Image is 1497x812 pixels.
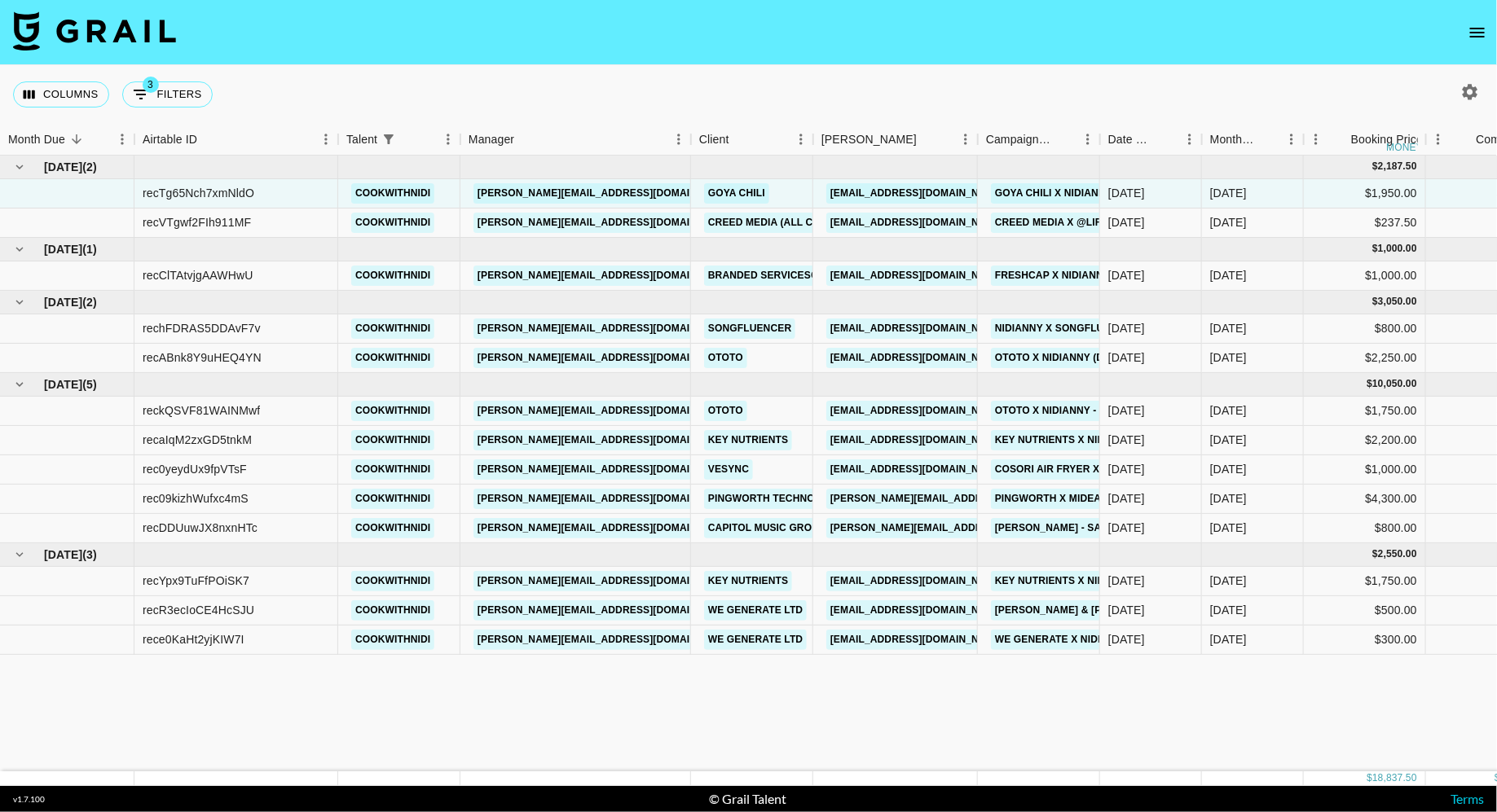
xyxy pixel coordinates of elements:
[1108,520,1145,536] div: 22/11/2024
[143,214,251,230] div: recVTgwf2FIh911MF
[1108,461,1145,477] div: 17/10/2024
[709,791,786,807] div: © Grail Talent
[1351,124,1423,156] div: Booking Price
[1279,127,1304,151] button: Menu
[826,213,1009,233] a: [EMAIL_ADDRESS][DOMAIN_NAME]
[82,294,97,310] span: ( 2 )
[704,571,792,591] a: Key Nutrients
[1108,267,1145,283] div: 10/01/2025
[826,266,1009,286] a: [EMAIL_ADDRESS][DOMAIN_NAME]
[826,518,1092,538] a: [PERSON_NAME][EMAIL_ADDRESS][DOMAIN_NAME]
[351,489,434,509] a: cookwithnidi
[1304,567,1426,596] div: $1,750.00
[1108,432,1145,448] div: 31/10/2024
[82,546,97,563] span: ( 3 )
[82,159,97,175] span: ( 2 )
[1426,127,1451,151] button: Menu
[1053,128,1076,151] button: Sort
[8,373,31,396] button: hide children
[1378,295,1417,309] div: 3,050.00
[1108,124,1155,156] div: Date Created
[400,128,423,151] button: Sort
[469,124,514,156] div: Manager
[143,124,197,156] div: Airtable ID
[1210,402,1247,419] div: Nov '24
[917,128,940,151] button: Sort
[1304,397,1426,426] div: $1,750.00
[1372,547,1378,561] div: $
[473,266,739,286] a: [PERSON_NAME][EMAIL_ADDRESS][DOMAIN_NAME]
[704,600,807,621] a: We Generate Ltd
[704,183,769,204] a: Goya Chili
[13,794,45,805] div: v 1.7.100
[1210,602,1247,618] div: Oct '24
[704,430,792,450] a: Key Nutrients
[1304,514,1426,543] div: $800.00
[704,518,830,538] a: Capitol Music Group
[514,128,537,151] button: Sort
[377,128,400,151] div: 1 active filter
[1108,320,1145,336] div: 11/12/2024
[473,318,739,339] a: [PERSON_NAME][EMAIL_ADDRESS][DOMAIN_NAME]
[44,159,82,175] span: [DATE]
[1304,596,1426,625] div: $500.00
[978,124,1100,156] div: Campaign (Type)
[1372,242,1378,256] div: $
[134,124,338,156] div: Airtable ID
[473,459,739,480] a: [PERSON_NAME][EMAIL_ADDRESS][DOMAIN_NAME]
[351,318,434,339] a: cookwithnidi
[991,571,1140,591] a: Key Nutrients x Nidianny
[473,600,739,621] a: [PERSON_NAME][EMAIL_ADDRESS][DOMAIN_NAME]
[1155,128,1178,151] button: Sort
[1210,320,1247,336] div: Dec '24
[1100,124,1202,156] div: Date Created
[351,459,434,480] a: cookwithnidi
[1108,402,1145,419] div: 11/12/2024
[991,600,1275,621] a: [PERSON_NAME] & [PERSON_NAME] x [PERSON_NAME]
[8,156,31,178] button: hide children
[1451,791,1484,806] a: Terms
[351,571,434,591] a: cookwithnidi
[1378,242,1417,256] div: 1,000.00
[8,238,31,261] button: hide children
[1378,160,1417,173] div: 2,187.50
[953,127,978,151] button: Menu
[1210,573,1247,589] div: Oct '24
[143,631,244,647] div: rece0KaHt2yjKIW7I
[8,543,31,566] button: hide children
[473,518,739,538] a: [PERSON_NAME][EMAIL_ADDRESS][DOMAIN_NAME]
[991,183,1116,204] a: Goya Chili x Nidianny
[351,348,434,368] a: cookwithnidi
[1210,267,1247,283] div: Jan '25
[122,81,213,108] button: Show filters
[704,348,747,368] a: Ototo
[1108,349,1145,366] div: 12/12/2024
[1210,461,1247,477] div: Nov '24
[1304,261,1426,291] div: $1,000.00
[991,348,1161,368] a: Ototo x Nidianny (December)
[826,489,1092,509] a: [PERSON_NAME][EMAIL_ADDRESS][DOMAIN_NAME]
[143,602,254,618] div: recR3ecIoCE4HcSJU
[143,185,254,201] div: recTg65Nch7xmNldO
[991,459,1218,480] a: Cosori Air Fryer x Nidianny (2nd video)
[8,291,31,314] button: hide children
[826,183,1009,204] a: [EMAIL_ADDRESS][DOMAIN_NAME]
[436,127,460,151] button: Menu
[351,600,434,621] a: cookwithnidi
[1108,631,1145,647] div: 31/10/2024
[314,127,338,151] button: Menu
[826,401,1009,421] a: [EMAIL_ADDRESS][DOMAIN_NAME]
[473,489,739,509] a: [PERSON_NAME][EMAIL_ADDRESS][DOMAIN_NAME]
[991,518,1174,538] a: [PERSON_NAME] - Safe (IG REELS)
[1108,602,1145,618] div: 24/10/2024
[143,520,258,536] div: recDDUuwJX8nxnHTc
[351,401,434,421] a: cookwithnidi
[1210,432,1247,448] div: Nov '24
[143,402,260,419] div: reckQSVF81WAINMwf
[143,490,249,507] div: rec09kizhWufxc4mS
[1210,214,1247,230] div: Feb '25
[991,213,1195,233] a: Creed Media x @lifewithlilyncoco
[1461,16,1494,49] button: open drawer
[826,430,1009,450] a: [EMAIL_ADDRESS][DOMAIN_NAME]
[44,241,82,257] span: [DATE]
